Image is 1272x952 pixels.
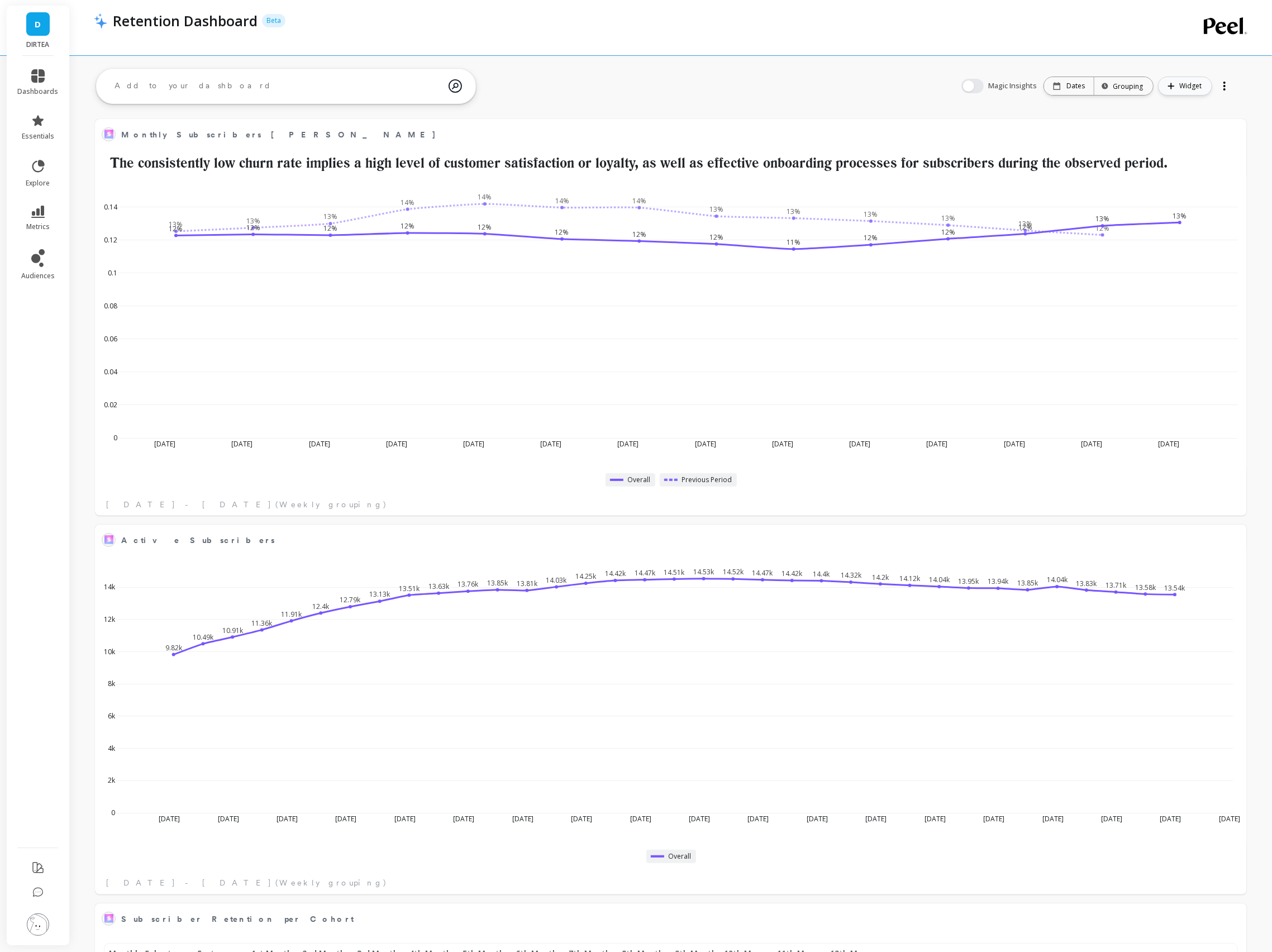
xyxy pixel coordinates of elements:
[262,14,285,27] p: Beta
[21,272,55,280] span: audiences
[628,475,651,484] span: Overall
[669,852,692,861] span: Overall
[106,877,272,888] span: [DATE] - [DATE]
[94,13,107,28] img: header icon
[27,913,49,936] img: profile picture
[22,132,54,141] span: essentials
[121,129,436,141] span: Monthly Subscribers [PERSON_NAME]
[26,179,50,188] span: explore
[121,127,1204,142] span: Monthly Subscribers Churn Rate
[113,11,258,30] p: Retention Dashboard
[106,499,272,510] span: [DATE] - [DATE]
[1104,81,1143,92] div: Grouping
[275,499,387,510] span: (Weekly grouping)
[121,532,1204,548] span: Active Subscribers
[1066,82,1085,91] p: Dates
[121,911,1204,927] span: Subscriber Retention per Cohort
[18,87,59,96] span: dashboards
[1179,80,1205,92] span: Widget
[121,535,275,546] span: Active Subscribers
[35,18,41,31] span: D
[988,80,1039,92] span: Magic Insights
[121,913,354,925] span: Subscriber Retention per Cohort
[102,153,1240,174] h2: The consistently low churn rate implies a high level of customer satisfaction or loyalty, as well...
[275,877,387,888] span: (Weekly grouping)
[26,222,50,231] span: metrics
[1158,77,1212,96] button: Widget
[682,475,732,484] span: Previous Period
[449,71,462,101] img: magic search icon
[18,40,59,49] p: DIRTEA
